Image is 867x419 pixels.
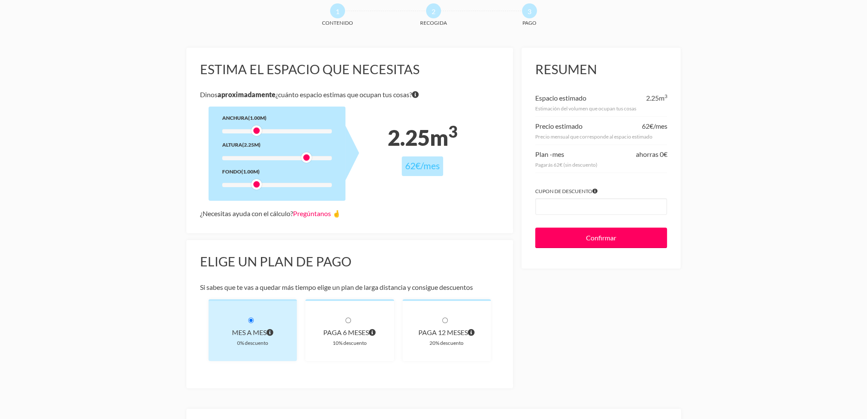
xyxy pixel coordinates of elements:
[535,160,667,169] div: Pagarás 62€ (sin descuento)
[535,104,667,113] div: Estimación del volumen que ocupan tus cosas
[412,89,419,101] span: Si tienes dudas sobre volumen exacto de tus cosas no te preocupes porque nuestro equipo te dirá e...
[498,18,562,27] span: Pago
[217,90,275,98] b: aproximadamente
[293,209,341,217] a: Pregúntanos 🤞
[248,115,267,121] span: (1.00m)
[200,61,500,78] h3: Estima el espacio que necesitas
[535,187,667,196] label: Cupon de descuento
[468,327,475,338] span: Pagas cada 12 meses por el volumen que ocupan tus cosas. El precio incluye el descuento de 20% y ...
[222,327,284,338] div: Mes a mes
[222,140,332,149] div: Altura
[535,148,564,160] div: Plan -
[641,122,653,130] span: 62€
[592,187,597,196] span: Si tienes algún cupón introdúcelo para aplicar el descuento
[387,124,429,150] span: 2.25
[535,92,586,104] div: Espacio estimado
[646,94,658,102] span: 2.25
[535,61,667,78] h3: Resumen
[200,89,500,101] p: Dinos ¿cuánto espacio estimas que ocupan tus cosas?
[653,122,667,130] span: /mes
[658,94,667,102] span: m
[448,122,457,141] sup: 3
[635,148,667,160] div: ahorras 0€
[535,120,583,132] div: Precio estimado
[200,281,500,293] p: Si sabes que te vas a quedar más tiempo elige un plan de larga distancia y consigue descuentos
[319,338,380,347] div: 10% descuento
[200,208,500,220] div: ¿Necesitas ayuda con el cálculo?
[535,132,667,141] div: Precio mensual que corresponde al espacio estimado
[420,160,440,171] span: /mes
[664,93,667,99] sup: 3
[222,338,284,347] div: 0% descuento
[405,160,420,171] span: 62€
[429,124,457,150] span: m
[535,228,667,248] input: Confirmar
[242,142,261,148] span: (2.25m)
[416,327,478,338] div: paga 12 meses
[241,168,260,175] span: (1.00m)
[222,113,332,122] div: Anchura
[714,310,867,419] iframe: Chat Widget
[402,18,466,27] span: Recogida
[319,327,380,338] div: paga 6 meses
[222,167,332,176] div: Fondo
[552,150,564,158] span: mes
[426,3,441,18] span: 2
[306,18,370,27] span: Contenido
[330,3,345,18] span: 1
[522,3,537,18] span: 3
[200,254,500,270] h3: Elige un plan de pago
[267,327,273,338] span: Pagas al principio de cada mes por el volumen que ocupan tus cosas. A diferencia de otros planes ...
[416,338,478,347] div: 20% descuento
[369,327,376,338] span: Pagas cada 6 meses por el volumen que ocupan tus cosas. El precio incluye el descuento de 10% y e...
